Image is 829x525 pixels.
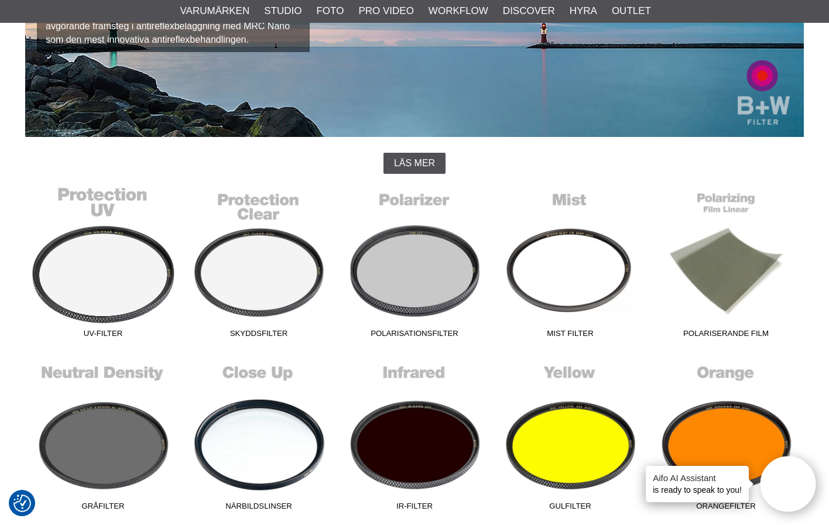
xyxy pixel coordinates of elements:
[612,4,651,19] a: Outlet
[181,500,337,516] span: Närbildslinser
[648,500,804,516] span: Orangefilter
[264,4,302,19] a: Studio
[25,328,181,344] span: UV-Filter
[181,328,337,344] span: Skyddsfilter
[492,186,648,344] a: Mist Filter
[394,158,435,169] span: Läs mer
[503,4,555,19] a: Discover
[492,328,648,344] span: Mist Filter
[337,500,492,516] span: IR-Filter
[648,358,804,516] a: Orangefilter
[13,495,31,512] img: Revisit consent button
[25,358,181,516] a: Gråfilter
[337,328,492,344] span: Polarisationsfilter
[492,358,648,516] a: Gulfilter
[337,186,492,344] a: Polarisationsfilter
[653,472,742,484] h4: Aifo AI Assistant
[646,466,749,502] div: is ready to speak to you!
[316,4,344,19] a: Foto
[648,328,804,344] span: Polariserande film
[492,500,648,516] span: Gulfilter
[181,186,337,344] a: Skyddsfilter
[181,358,337,516] a: Närbildslinser
[25,500,181,516] span: Gråfilter
[337,358,492,516] a: IR-Filter
[25,186,181,344] a: UV-Filter
[180,4,250,19] a: Varumärken
[648,186,804,344] a: Polariserande film
[13,493,31,514] button: Samtyckesinställningar
[570,4,597,19] a: Hyra
[358,4,413,19] a: Pro Video
[429,4,488,19] a: Workflow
